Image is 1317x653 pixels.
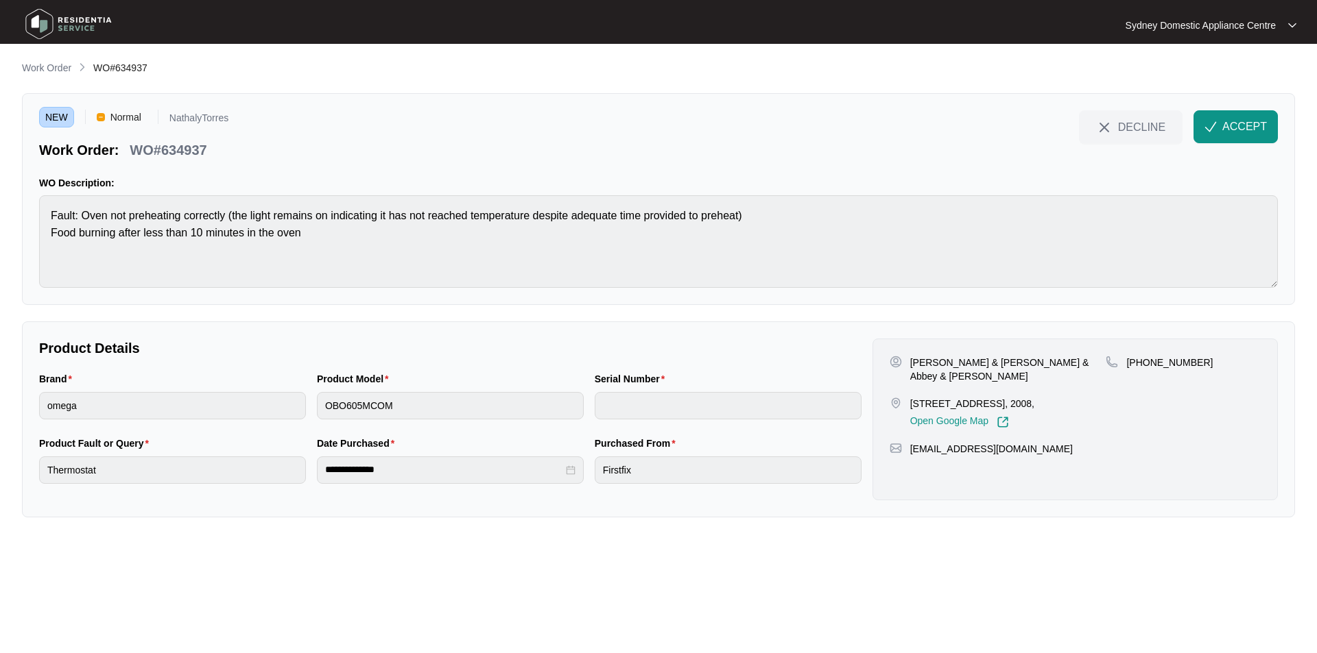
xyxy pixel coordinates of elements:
a: Open Google Map [910,416,1009,428]
img: map-pin [890,442,902,454]
img: Vercel Logo [97,113,105,121]
img: map-pin [1106,356,1118,368]
img: residentia service logo [21,3,117,45]
label: Serial Number [595,372,670,386]
img: close-Icon [1096,119,1113,136]
p: Sydney Domestic Appliance Centre [1126,19,1276,32]
p: WO Description: [39,176,1278,190]
p: WO#634937 [130,140,206,160]
button: check-IconACCEPT [1194,110,1278,143]
p: Product Details [39,338,862,358]
input: Product Fault or Query [39,456,306,484]
span: NEW [39,107,74,127]
input: Brand [39,392,306,419]
a: Work Order [19,61,74,76]
img: chevron-right [77,62,88,73]
span: WO#634937 [93,62,147,73]
p: [STREET_ADDRESS], 2008, [910,397,1034,410]
span: Normal [105,107,147,127]
input: Date Purchased [325,463,563,477]
button: close-IconDECLINE [1079,110,1183,143]
img: Link-External [997,416,1009,428]
label: Brand [39,372,78,386]
label: Date Purchased [317,436,400,450]
p: NathalyTorres [169,113,228,127]
img: dropdown arrow [1288,22,1296,29]
span: ACCEPT [1222,119,1267,135]
img: user-pin [890,356,902,368]
label: Purchased From [595,436,681,450]
span: DECLINE [1118,119,1165,134]
input: Product Model [317,392,584,419]
img: map-pin [890,397,902,409]
p: Work Order: [39,140,119,160]
label: Product Fault or Query [39,436,154,450]
p: [PERSON_NAME] & [PERSON_NAME] & Abbey & [PERSON_NAME] [910,356,1106,383]
textarea: Fault: Oven not preheating correctly (the light remains on indicating it has not reached temperat... [39,195,1278,288]
p: Work Order [22,61,71,75]
input: Purchased From [595,456,862,484]
p: [EMAIL_ADDRESS][DOMAIN_NAME] [910,442,1073,456]
input: Serial Number [595,392,862,419]
img: check-Icon [1205,121,1217,133]
label: Product Model [317,372,394,386]
p: [PHONE_NUMBER] [1126,356,1213,369]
